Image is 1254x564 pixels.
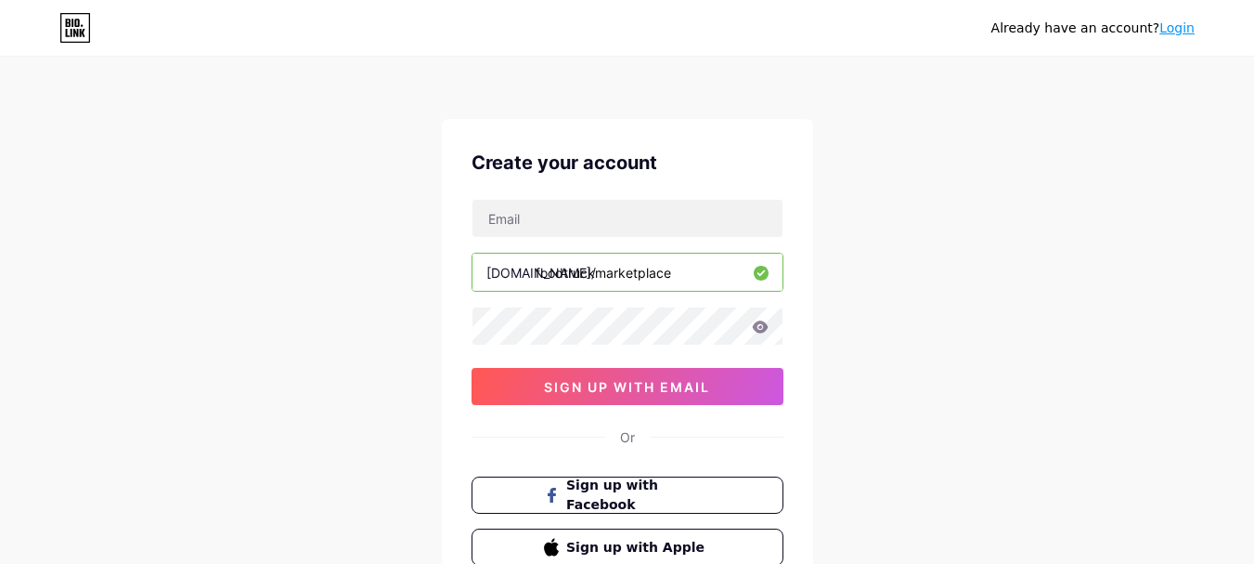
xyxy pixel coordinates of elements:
[472,254,782,291] input: username
[544,379,710,395] span: sign up with email
[566,538,710,557] span: Sign up with Apple
[620,427,635,447] div: Or
[472,200,782,237] input: Email
[472,368,783,405] button: sign up with email
[1159,20,1195,35] a: Login
[486,263,596,282] div: [DOMAIN_NAME]/
[472,149,783,177] div: Create your account
[566,476,710,515] span: Sign up with Facebook
[991,19,1195,38] div: Already have an account?
[472,477,783,514] button: Sign up with Facebook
